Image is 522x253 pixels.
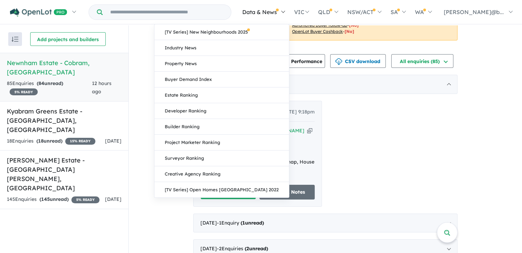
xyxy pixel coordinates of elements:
h5: [PERSON_NAME] Estate - [GEOGRAPHIC_DATA][PERSON_NAME] , [GEOGRAPHIC_DATA] [7,156,121,193]
span: [DATE] [105,138,121,144]
input: Try estate name, suburb, builder or developer [104,5,230,20]
button: Performance [274,54,325,68]
span: 15 % READY [65,138,95,145]
button: CSV download [330,54,386,68]
h5: Kyabram Greens Estate - [GEOGRAPHIC_DATA] , [GEOGRAPHIC_DATA] [7,107,121,134]
a: Industry News [154,40,289,56]
span: 1 [242,220,245,226]
a: Builder Ranking [154,119,289,135]
strong: ( unread) [39,196,69,202]
span: 18 [38,138,44,144]
a: Project Marketer Ranking [154,135,289,150]
span: [PERSON_NAME]@b... [444,9,504,15]
a: Developer Ranking [154,103,289,119]
span: - 1 Enquir y [217,220,264,226]
img: sort.svg [12,37,19,42]
a: Estate Ranking [154,87,289,103]
a: Creative Agency Ranking [154,166,289,182]
a: Surveyor Ranking [154,150,289,166]
button: Copy [307,127,312,134]
strong: ( unread) [36,138,62,144]
u: OpenLot Buyer Cashback [292,29,343,34]
img: Openlot PRO Logo White [10,8,67,17]
a: Buyer Demand Index [154,72,289,87]
span: Mon - [DATE] 9:18pm [266,108,315,116]
div: 18 Enquir ies [7,137,95,145]
strong: ( unread) [245,245,268,252]
span: [No] [345,29,354,34]
span: 84 [38,80,44,86]
span: [No] [349,23,359,28]
strong: ( unread) [241,220,264,226]
button: All enquiries (85) [391,54,453,68]
span: 5 % READY [10,88,38,95]
div: 85 Enquir ies [7,80,92,96]
span: 12 hours ago [92,80,112,95]
span: 145 [41,196,50,202]
span: - 2 Enquir ies [217,245,268,252]
a: [TV Series] New Neighbourhoods 2025 [154,24,289,40]
img: download icon [335,58,342,65]
span: [DATE] [105,196,121,202]
a: Property News [154,56,289,72]
h5: Newnham Estate - Cobram , [GEOGRAPHIC_DATA] [7,58,121,77]
span: 2 [246,245,249,252]
button: Add projects and builders [30,32,106,46]
div: [DATE] [193,75,457,94]
span: Performance [280,58,322,64]
strong: ( unread) [37,80,63,86]
a: [TV Series] Open Homes [GEOGRAPHIC_DATA] 2022 [154,182,289,197]
span: 5 % READY [71,196,100,203]
div: [DATE] [193,214,457,233]
u: Automated buyer follow-up [292,23,347,28]
div: 145 Enquir ies [7,195,100,204]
